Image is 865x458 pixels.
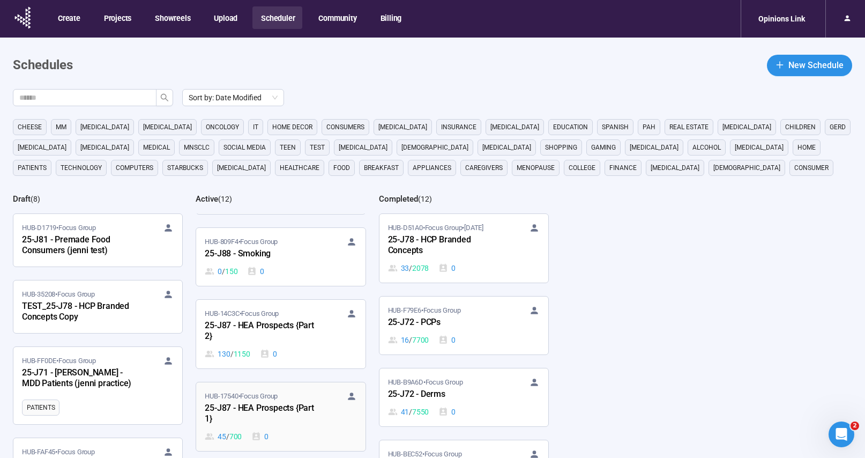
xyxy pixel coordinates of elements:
span: Food [333,162,350,173]
div: Opinions Link [752,9,811,29]
span: social media [223,142,266,153]
a: HUB-F79E6•Focus Group25-J72 - PCPs16 / 77000 [379,297,548,354]
span: search [160,93,169,102]
div: TEST_25-J78 - HCP Branded Concepts Copy [22,300,140,324]
iframe: Intercom live chat [829,422,854,447]
div: 25-J71 - [PERSON_NAME] - MDD Patients (jenni practice) [22,366,140,391]
a: HUB-D1719•Focus Group25-J81 - Premade Food Consumers (jenni test) [13,214,182,267]
div: 0 [247,265,264,277]
span: finance [609,162,637,173]
span: HUB-17540 • Focus Group [205,391,278,402]
span: [DEMOGRAPHIC_DATA] [713,162,780,173]
span: [MEDICAL_DATA] [378,122,427,132]
div: 25-J87 - HEA Prospects {Part 1} [205,402,323,426]
a: HUB-35208•Focus GroupTEST_25-J78 - HCP Branded Concepts Copy [13,280,182,333]
span: healthcare [280,162,319,173]
span: alcohol [692,142,721,153]
div: 0 [251,431,269,442]
span: HUB-D51A0 • Focus Group • [388,223,483,233]
button: Community [310,6,364,29]
span: [MEDICAL_DATA] [80,142,129,153]
span: appliances [413,162,451,173]
span: HUB-FAF45 • Focus Group [22,447,95,457]
div: 0 [260,348,277,360]
div: 33 [388,262,429,274]
a: HUB-B9A6D•Focus Group25-J72 - Derms41 / 75500 [379,368,548,426]
span: technology [61,162,102,173]
span: ( 12 ) [418,195,432,203]
span: 2078 [412,262,429,274]
span: [MEDICAL_DATA] [143,122,192,132]
span: Spanish [602,122,629,132]
button: Upload [205,6,245,29]
span: Test [310,142,325,153]
span: 7700 [412,334,429,346]
span: Insurance [441,122,476,132]
div: 45 [205,431,242,442]
span: / [409,406,412,418]
span: it [253,122,258,132]
span: Patients [27,402,55,413]
button: Billing [372,6,409,29]
span: 700 [229,431,242,442]
h2: Active [196,194,218,204]
span: breakfast [364,162,399,173]
span: education [553,122,588,132]
span: real estate [669,122,709,132]
span: [MEDICAL_DATA] [630,142,678,153]
span: New Schedule [788,58,844,72]
time: [DATE] [464,224,483,232]
div: 130 [205,348,250,360]
span: 2 [851,422,859,430]
button: search [156,89,173,106]
a: HUB-D51A0•Focus Group•[DATE]25-J78 - HCP Branded Concepts33 / 20780 [379,214,548,283]
span: children [785,122,816,132]
div: 25-J81 - Premade Food Consumers (jenni test) [22,233,140,258]
span: HUB-FF0DE • Focus Group [22,356,96,366]
div: 0 [438,262,456,274]
div: 0 [205,265,237,277]
div: 25-J72 - PCPs [388,316,506,330]
span: Sort by: Date Modified [189,90,278,106]
span: home [797,142,816,153]
span: / [409,334,412,346]
span: HUB-F79E6 • Focus Group [388,305,461,316]
span: plus [775,61,784,69]
h2: Completed [379,194,418,204]
div: 0 [438,334,456,346]
div: 25-J72 - Derms [388,388,506,402]
span: gaming [591,142,616,153]
button: Projects [95,6,139,29]
span: medical [143,142,170,153]
span: 150 [225,265,237,277]
span: [MEDICAL_DATA] [735,142,784,153]
span: 7550 [412,406,429,418]
span: [MEDICAL_DATA] [18,142,66,153]
span: HUB-14C3C • Focus Group [205,308,279,319]
span: starbucks [167,162,203,173]
span: / [409,262,412,274]
a: HUB-809F4•Focus Group25-J88 - Smoking0 / 1500 [196,228,365,286]
span: [MEDICAL_DATA] [722,122,771,132]
span: consumers [326,122,364,132]
span: / [230,348,234,360]
span: consumer [794,162,829,173]
span: / [226,431,229,442]
h2: Draft [13,194,31,204]
div: 41 [388,406,429,418]
span: [DEMOGRAPHIC_DATA] [401,142,468,153]
span: mnsclc [184,142,210,153]
span: [MEDICAL_DATA] [651,162,699,173]
div: 16 [388,334,429,346]
span: Teen [280,142,296,153]
span: HUB-D1719 • Focus Group [22,223,96,233]
span: HUB-B9A6D • Focus Group [388,377,463,388]
span: oncology [206,122,239,132]
a: HUB-14C3C•Focus Group25-J87 - HEA Prospects {Part 2}130 / 11500 [196,300,365,368]
a: HUB-17540•Focus Group25-J87 - HEA Prospects {Part 1}45 / 7000 [196,382,365,451]
span: shopping [545,142,577,153]
button: plusNew Schedule [767,55,852,76]
button: Create [49,6,88,29]
span: 1150 [234,348,250,360]
span: / [222,265,225,277]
